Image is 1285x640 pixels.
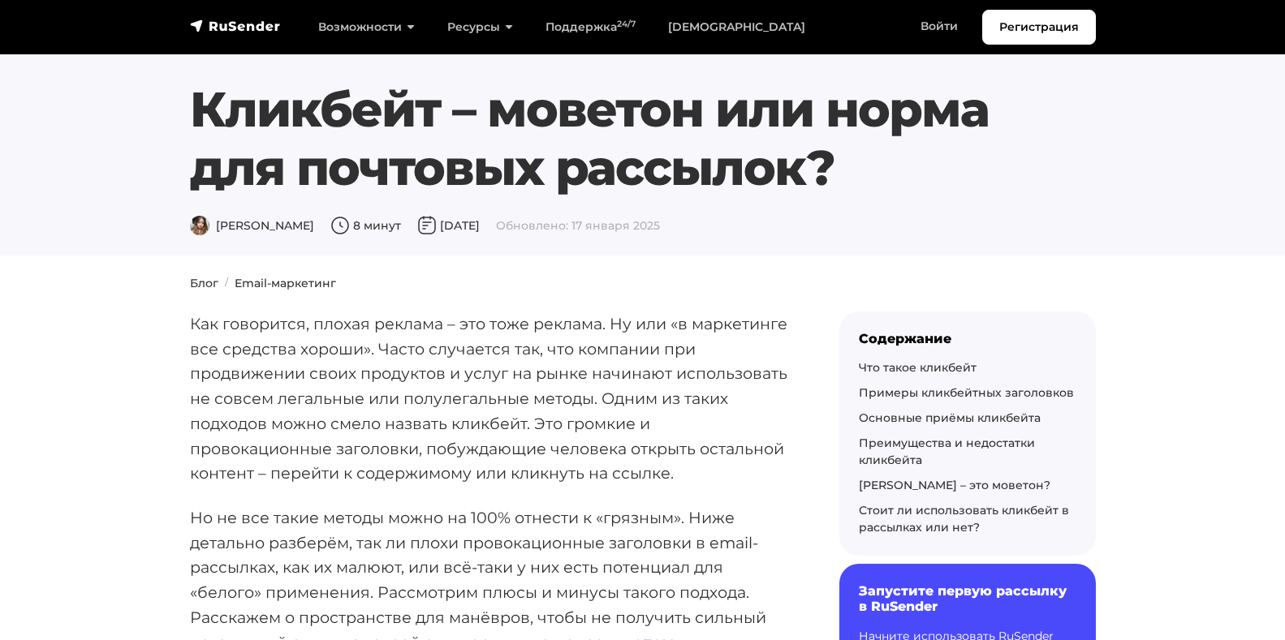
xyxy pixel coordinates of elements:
a: Основные приёмы кликбейта [859,410,1041,425]
a: Регистрация [982,10,1096,45]
a: Поддержка24/7 [529,11,652,44]
li: Email-маркетинг [218,275,336,292]
div: Содержание [859,331,1076,346]
span: Обновлено: 17 января 2025 [496,218,660,233]
nav: breadcrumb [180,275,1106,292]
a: Блог [190,276,218,290]
a: [DEMOGRAPHIC_DATA] [652,11,821,44]
a: Войти [904,10,974,43]
a: Возможности [302,11,431,44]
span: [DATE] [417,218,480,233]
a: Преимущества и недостатки кликбейта [859,436,1035,467]
img: Время чтения [330,216,350,235]
h6: Запустите первую рассылку в RuSender [859,583,1076,614]
span: 8 минут [330,218,401,233]
a: Что такое кликбейт [859,360,977,375]
p: Как говорится, плохая реклама – это тоже реклама. Ну или «в маркетинге все средства хороши». Част... [190,311,787,486]
img: Дата публикации [417,216,437,235]
a: Примеры кликбейтных заголовков [859,385,1074,400]
a: Ресурсы [431,11,529,44]
a: Стоит ли использовать кликбейт в рассылках или нет? [859,503,1069,535]
img: RuSender [190,18,281,34]
a: [PERSON_NAME] – это моветон? [859,478,1050,492]
h1: Кликбейт – моветон или норма для почтовых рассылок? [190,80,1019,197]
span: [PERSON_NAME] [190,218,314,233]
sup: 24/7 [617,19,636,29]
